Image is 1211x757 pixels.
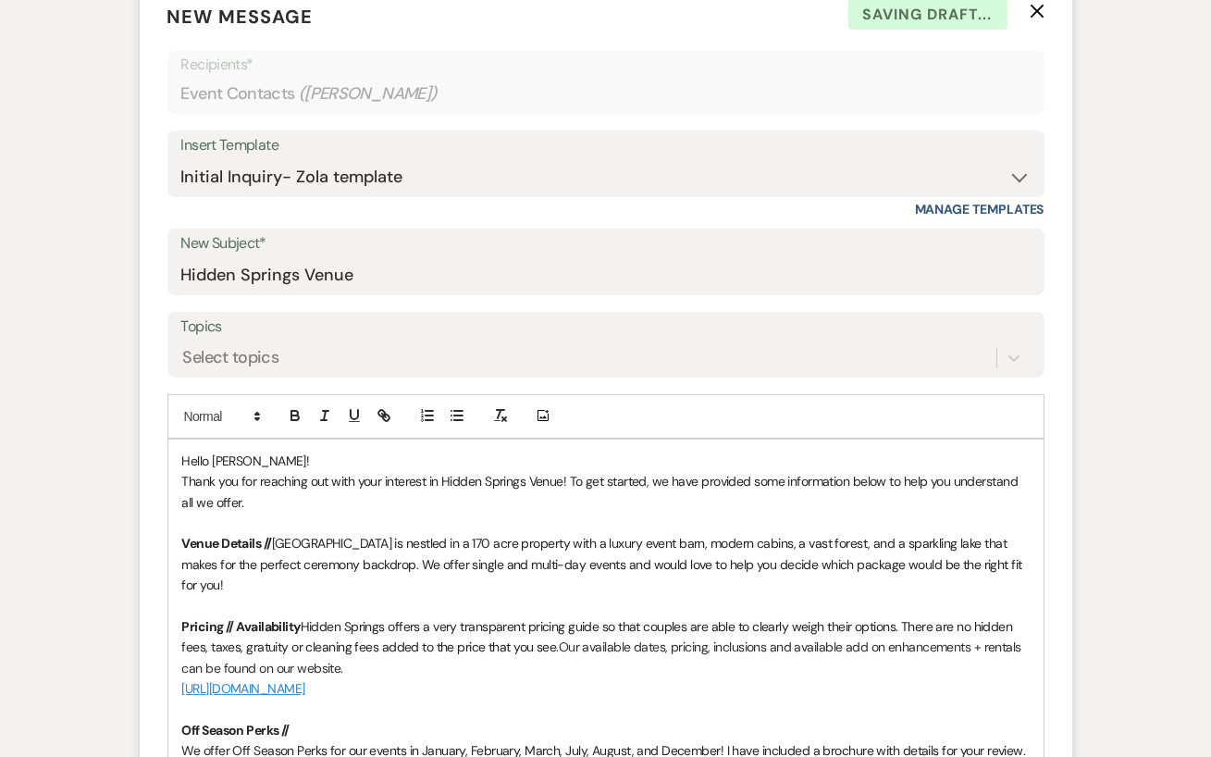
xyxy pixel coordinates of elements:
[915,201,1044,217] a: Manage Templates
[181,314,1031,341] label: Topics
[182,680,305,697] a: [URL][DOMAIN_NAME]
[181,53,1031,77] p: Recipients*
[182,473,1021,510] span: Thank you for reaching out with your interest in Hidden Springs Venue! To get started, we have pr...
[181,230,1031,257] label: New Subject*
[182,616,1030,678] p: Our available dates, pricing, inclusions and available add on enhancements + rentals can be found...
[182,618,1016,655] span: Hidden Springs offers a very transparent pricing guide so that couples are able to clearly weigh ...
[182,535,272,552] strong: Venue Details //
[183,345,279,370] div: Select topics
[181,132,1031,159] div: Insert Template
[182,535,1026,593] span: [GEOGRAPHIC_DATA] is nestled in a 170 acre property with a luxury event barn, modern cabins, a va...
[299,81,438,106] span: ( [PERSON_NAME] )
[182,618,301,635] strong: Pricing // Availability
[182,722,290,738] strong: Off Season Perks //
[167,5,314,29] span: New Message
[182,453,310,469] span: Hello [PERSON_NAME]!
[181,76,1031,112] div: Event Contacts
